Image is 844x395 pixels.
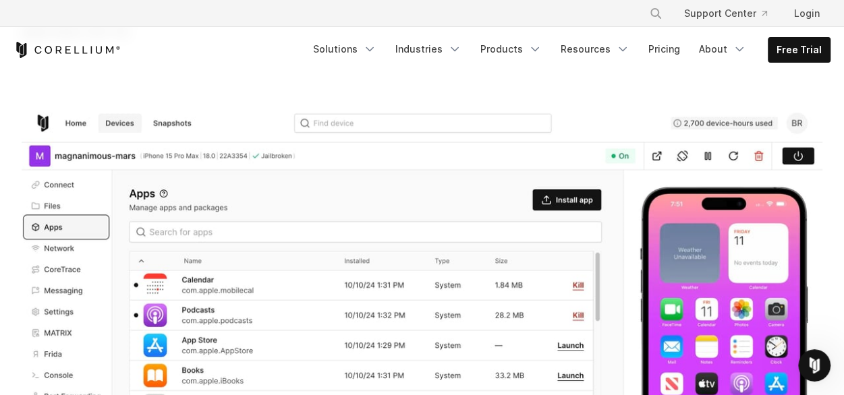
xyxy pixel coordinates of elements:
[691,37,754,61] a: About
[768,38,830,62] a: Free Trial
[798,349,831,382] iframe: Intercom live chat
[472,37,550,61] a: Products
[305,37,385,61] a: Solutions
[673,1,778,26] a: Support Center
[387,37,470,61] a: Industries
[13,42,121,58] a: Corellium Home
[305,37,831,63] div: Navigation Menu
[644,1,668,26] button: Search
[783,1,831,26] a: Login
[640,37,688,61] a: Pricing
[553,37,638,61] a: Resources
[633,1,831,26] div: Navigation Menu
